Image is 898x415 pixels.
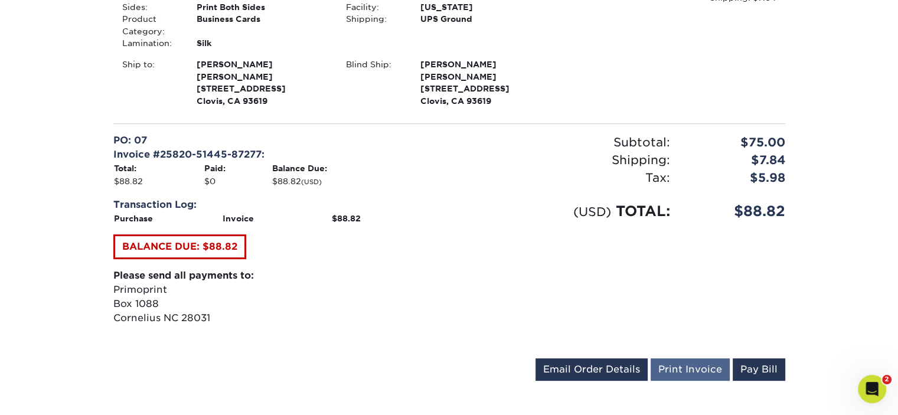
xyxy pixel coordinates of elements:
th: Total: [113,162,204,175]
div: PO: 07 [113,133,440,148]
div: UPS Ground [412,13,561,25]
strong: Please send all payments to: [113,270,254,281]
td: $88.82 [113,175,204,188]
strong: $88.82 [332,214,361,223]
div: Ship to: [113,58,188,107]
small: (USD) [573,204,611,219]
span: TOTAL: [616,202,670,220]
small: (USD) [301,178,321,186]
strong: Clovis, CA 93619 [197,58,328,105]
div: Silk [188,37,337,49]
a: Pay Bill [733,358,785,381]
div: Subtotal: [449,133,679,151]
div: Print Both Sides [188,1,337,13]
strong: Purchase [114,214,153,223]
div: $5.98 [679,169,794,187]
div: Invoice #25820-51445-87277: [113,148,440,162]
span: [STREET_ADDRESS] [420,83,552,94]
th: Balance Due: [271,162,440,175]
iframe: Intercom live chat [858,375,886,403]
td: $0 [204,175,271,188]
a: BALANCE DUE: $88.82 [113,234,246,259]
strong: Invoice [223,214,254,223]
div: Tax: [449,169,679,187]
iframe: Google Customer Reviews [3,379,100,411]
span: [PERSON_NAME] [197,71,328,83]
span: [STREET_ADDRESS] [197,83,328,94]
div: $75.00 [679,133,794,151]
div: $7.84 [679,151,794,169]
div: Shipping: [337,13,412,25]
span: [PERSON_NAME] [420,58,552,70]
div: Shipping: [449,151,679,169]
td: $88.82 [271,175,440,188]
strong: Clovis, CA 93619 [420,58,552,105]
th: Paid: [204,162,271,175]
span: [PERSON_NAME] [197,58,328,70]
span: 2 [882,375,892,384]
div: Product Category: [113,13,188,37]
div: Lamination: [113,37,188,49]
a: Email Order Details [535,358,648,381]
div: Facility: [337,1,412,13]
div: Business Cards [188,13,337,37]
div: Blind Ship: [337,58,412,107]
a: Print Invoice [651,358,730,381]
div: $88.82 [679,201,794,222]
span: [PERSON_NAME] [420,71,552,83]
p: Primoprint Box 1088 Cornelius NC 28031 [113,269,440,325]
div: Transaction Log: [113,198,440,212]
div: Sides: [113,1,188,13]
div: [US_STATE] [412,1,561,13]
